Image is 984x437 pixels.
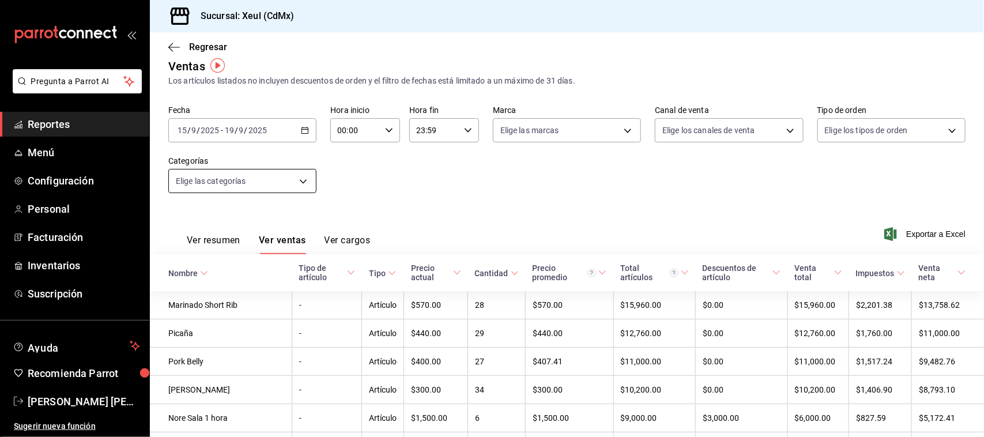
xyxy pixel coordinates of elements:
[239,126,244,135] input: --
[411,263,451,282] div: Precio actual
[362,348,404,376] td: Artículo
[28,258,140,273] span: Inventarios
[919,263,966,282] span: Venta neta
[475,269,508,278] div: Cantidad
[244,126,248,135] span: /
[28,366,140,381] span: Recomienda Parrot
[696,291,788,319] td: $0.00
[787,376,849,404] td: $10,200.00
[404,319,468,348] td: $440.00
[696,348,788,376] td: $0.00
[468,319,526,348] td: 29
[620,263,689,282] span: Total artículos
[849,348,912,376] td: $1,517.24
[526,376,613,404] td: $300.00
[912,348,984,376] td: $9,482.76
[197,126,200,135] span: /
[670,269,678,277] svg: El total artículos considera cambios de precios en los artículos así como costos adicionales por ...
[150,404,292,432] td: Nore Sala 1 hora
[31,76,124,88] span: Pregunta a Parrot AI
[526,404,613,432] td: $1,500.00
[404,404,468,432] td: $1,500.00
[191,126,197,135] input: --
[500,125,559,136] span: Elige las marcas
[794,263,842,282] span: Venta total
[292,291,362,319] td: -
[325,235,371,254] button: Ver cargos
[362,291,404,319] td: Artículo
[168,157,316,165] label: Categorías
[292,376,362,404] td: -
[493,107,641,115] label: Marca
[468,404,526,432] td: 6
[127,30,136,39] button: open_drawer_menu
[168,269,208,278] span: Nombre
[696,319,788,348] td: $0.00
[248,126,267,135] input: ----
[28,173,140,189] span: Configuración
[168,269,198,278] div: Nombre
[168,42,227,52] button: Regresar
[150,291,292,319] td: Marinado Short Rib
[362,319,404,348] td: Artículo
[235,126,238,135] span: /
[887,227,966,241] button: Exportar a Excel
[189,42,227,52] span: Regresar
[14,420,140,432] span: Sugerir nueva función
[292,404,362,432] td: -
[28,339,125,353] span: Ayuda
[825,125,908,136] span: Elige los tipos de orden
[404,376,468,404] td: $300.00
[187,235,370,254] div: navigation tabs
[533,263,606,282] span: Precio promedio
[526,291,613,319] td: $570.00
[849,319,912,348] td: $1,760.00
[28,286,140,302] span: Suscripción
[912,376,984,404] td: $8,793.10
[613,291,696,319] td: $15,960.00
[191,9,295,23] h3: Sucursal: Xeul (CdMx)
[28,116,140,132] span: Reportes
[404,348,468,376] td: $400.00
[787,291,849,319] td: $15,960.00
[468,348,526,376] td: 27
[696,404,788,432] td: $3,000.00
[210,58,225,73] img: Tooltip marker
[330,107,400,115] label: Hora inicio
[703,263,781,282] span: Descuentos de artículo
[187,126,191,135] span: /
[177,126,187,135] input: --
[468,376,526,404] td: 34
[200,126,220,135] input: ----
[411,263,461,282] span: Precio actual
[849,404,912,432] td: $827.59
[292,348,362,376] td: -
[587,269,596,277] svg: Precio promedio = Total artículos / cantidad
[168,75,966,87] div: Los artículos listados no incluyen descuentos de orden y el filtro de fechas está limitado a un m...
[362,404,404,432] td: Artículo
[468,291,526,319] td: 28
[475,269,519,278] span: Cantidad
[919,263,955,282] div: Venta neta
[526,319,613,348] td: $440.00
[28,229,140,245] span: Facturación
[613,376,696,404] td: $10,200.00
[404,291,468,319] td: $570.00
[168,58,205,75] div: Ventas
[176,175,246,187] span: Elige las categorías
[613,404,696,432] td: $9,000.00
[526,348,613,376] td: $407.41
[292,319,362,348] td: -
[912,291,984,319] td: $13,758.62
[817,107,966,115] label: Tipo de orden
[696,376,788,404] td: $0.00
[168,107,316,115] label: Fecha
[28,201,140,217] span: Personal
[849,376,912,404] td: $1,406.90
[620,263,678,282] div: Total artículos
[613,319,696,348] td: $12,760.00
[787,404,849,432] td: $6,000.00
[150,319,292,348] td: Picaña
